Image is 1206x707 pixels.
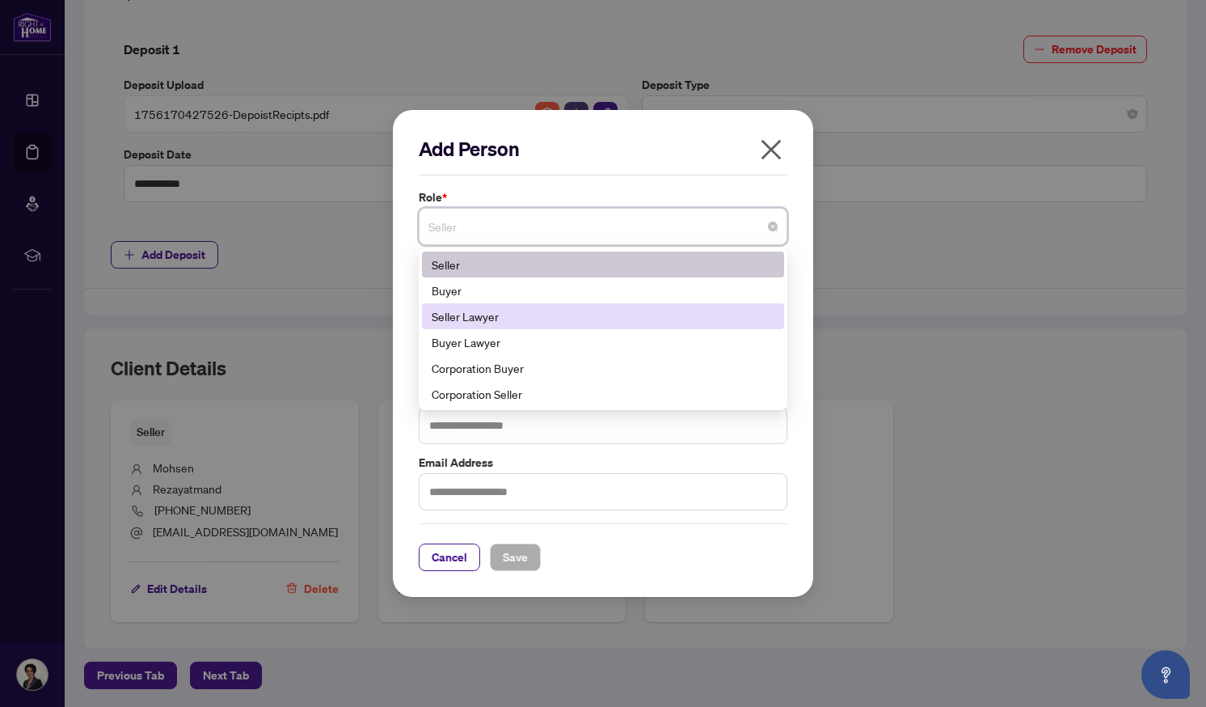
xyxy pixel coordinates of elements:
[758,137,784,163] span: close
[432,385,774,403] div: Corporation Seller
[422,329,784,355] div: Buyer Lawyer
[428,211,778,242] span: Seller
[432,256,774,273] div: Seller
[1141,650,1190,699] button: Open asap
[422,381,784,407] div: Corporation Seller
[768,222,778,231] span: close-circle
[432,544,467,570] span: Cancel
[419,136,787,162] h2: Add Person
[432,333,774,351] div: Buyer Lawyer
[422,355,784,381] div: Corporation Buyer
[419,188,787,206] label: Role
[490,544,541,571] button: Save
[432,282,774,299] div: Buyer
[422,303,784,329] div: Seller Lawyer
[419,454,787,472] label: Email Address
[432,359,774,377] div: Corporation Buyer
[422,277,784,303] div: Buyer
[419,544,480,571] button: Cancel
[422,252,784,277] div: Seller
[432,307,774,325] div: Seller Lawyer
